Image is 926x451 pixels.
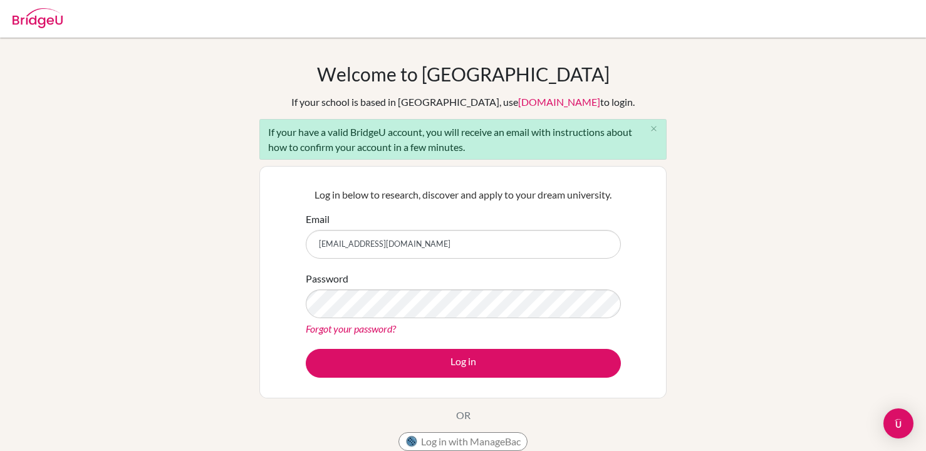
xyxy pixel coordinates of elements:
[291,95,635,110] div: If your school is based in [GEOGRAPHIC_DATA], use to login.
[306,212,330,227] label: Email
[306,187,621,202] p: Log in below to research, discover and apply to your dream university.
[456,408,471,423] p: OR
[883,408,913,438] div: Open Intercom Messenger
[306,323,396,334] a: Forgot your password?
[398,432,528,451] button: Log in with ManageBac
[317,63,610,85] h1: Welcome to [GEOGRAPHIC_DATA]
[518,96,600,108] a: [DOMAIN_NAME]
[306,349,621,378] button: Log in
[306,271,348,286] label: Password
[641,120,666,138] button: Close
[649,124,658,133] i: close
[259,119,667,160] div: If your have a valid BridgeU account, you will receive an email with instructions about how to co...
[13,8,63,28] img: Bridge-U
